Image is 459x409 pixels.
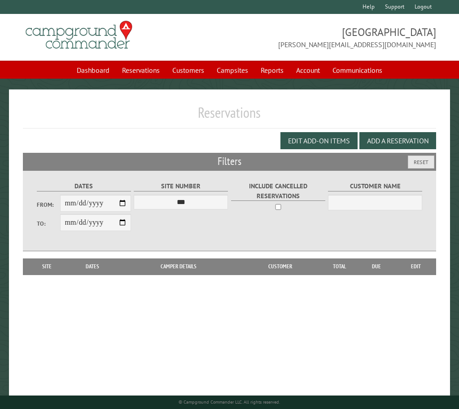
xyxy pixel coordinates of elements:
[37,219,60,228] label: To:
[322,258,358,275] th: Total
[23,104,436,129] h1: Reservations
[328,181,422,191] label: Customer Name
[37,200,60,209] label: From:
[117,62,165,79] a: Reservations
[118,258,239,275] th: Camper Details
[179,399,280,405] small: © Campground Commander LLC. All rights reserved.
[327,62,388,79] a: Communications
[23,18,135,53] img: Campground Commander
[230,25,436,50] span: [GEOGRAPHIC_DATA] [PERSON_NAME][EMAIL_ADDRESS][DOMAIN_NAME]
[27,258,67,275] th: Site
[71,62,115,79] a: Dashboard
[358,258,395,275] th: Due
[408,156,434,169] button: Reset
[167,62,210,79] a: Customers
[211,62,254,79] a: Campsites
[291,62,325,79] a: Account
[395,258,436,275] th: Edit
[238,258,321,275] th: Customer
[280,132,358,149] button: Edit Add-on Items
[359,132,436,149] button: Add a Reservation
[134,181,228,191] label: Site Number
[37,181,131,191] label: Dates
[23,153,436,170] h2: Filters
[231,181,325,201] label: Include Cancelled Reservations
[67,258,118,275] th: Dates
[255,62,289,79] a: Reports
